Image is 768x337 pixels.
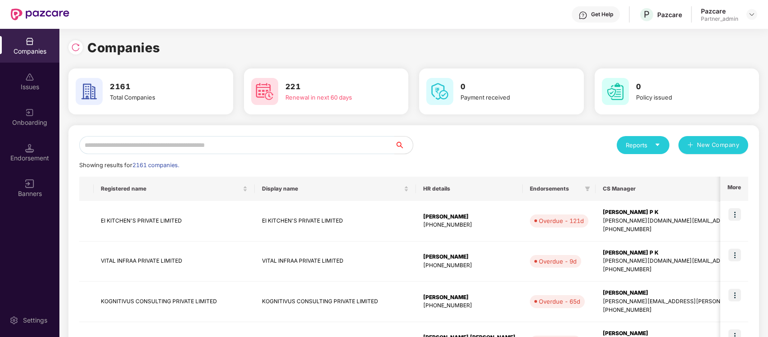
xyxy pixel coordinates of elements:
[728,208,741,221] img: icon
[423,213,515,221] div: [PERSON_NAME]
[728,249,741,261] img: icon
[461,81,558,93] h3: 0
[678,136,748,154] button: plusNew Company
[132,162,179,168] span: 2161 companies.
[394,136,413,154] button: search
[657,10,682,19] div: Pazcare
[255,201,416,241] td: EI KITCHEN'S PRIVATE LIMITED
[701,15,738,23] div: Partner_admin
[110,81,208,93] h3: 2161
[285,93,383,102] div: Renewal in next 60 days
[94,201,255,241] td: EI KITCHEN'S PRIVATE LIMITED
[423,253,515,261] div: [PERSON_NAME]
[25,108,34,117] img: svg+xml;base64,PHN2ZyB3aWR0aD0iMjAiIGhlaWdodD0iMjAiIHZpZXdCb3g9IjAgMCAyMCAyMCIgZmlsbD0ibm9uZSIgeG...
[530,185,581,192] span: Endorsements
[539,216,584,225] div: Overdue - 121d
[602,78,629,105] img: svg+xml;base64,PHN2ZyB4bWxucz0iaHR0cDovL3d3dy53My5vcmcvMjAwMC9zdmciIHdpZHRoPSI2MCIgaGVpZ2h0PSI2MC...
[636,81,734,93] h3: 0
[591,11,613,18] div: Get Help
[426,78,453,105] img: svg+xml;base64,PHN2ZyB4bWxucz0iaHR0cDovL3d3dy53My5vcmcvMjAwMC9zdmciIHdpZHRoPSI2MCIgaGVpZ2h0PSI2MC...
[9,316,18,325] img: svg+xml;base64,PHN2ZyBpZD0iU2V0dGluZy0yMHgyMCIgeG1sbnM9Imh0dHA6Ly93d3cudzMub3JnLzIwMDAvc3ZnIiB3aW...
[461,93,558,102] div: Payment received
[748,11,755,18] img: svg+xml;base64,PHN2ZyBpZD0iRHJvcGRvd24tMzJ4MzIiIHhtbG5zPSJodHRwOi8vd3d3LnczLm9yZy8yMDAwL3N2ZyIgd2...
[539,257,577,266] div: Overdue - 9d
[423,261,515,270] div: [PHONE_NUMBER]
[583,183,592,194] span: filter
[423,221,515,229] div: [PHONE_NUMBER]
[79,162,179,168] span: Showing results for
[94,241,255,282] td: VITAL INFRAA PRIVATE LIMITED
[76,78,103,105] img: svg+xml;base64,PHN2ZyB4bWxucz0iaHR0cDovL3d3dy53My5vcmcvMjAwMC9zdmciIHdpZHRoPSI2MCIgaGVpZ2h0PSI2MC...
[262,185,402,192] span: Display name
[394,141,413,149] span: search
[644,9,650,20] span: P
[87,38,160,58] h1: Companies
[255,177,416,201] th: Display name
[110,93,208,102] div: Total Companies
[20,316,50,325] div: Settings
[728,289,741,301] img: icon
[416,177,523,201] th: HR details
[687,142,693,149] span: plus
[636,93,734,102] div: Policy issued
[720,177,748,201] th: More
[25,37,34,46] img: svg+xml;base64,PHN2ZyBpZD0iQ29tcGFuaWVzIiB4bWxucz0iaHR0cDovL3d3dy53My5vcmcvMjAwMC9zdmciIHdpZHRoPS...
[25,144,34,153] img: svg+xml;base64,PHN2ZyB3aWR0aD0iMTQuNSIgaGVpZ2h0PSIxNC41IiB2aWV3Qm94PSIwIDAgMTYgMTYiIGZpbGw9Im5vbm...
[701,7,738,15] div: Pazcare
[578,11,587,20] img: svg+xml;base64,PHN2ZyBpZD0iSGVscC0zMngzMiIgeG1sbnM9Imh0dHA6Ly93d3cudzMub3JnLzIwMDAvc3ZnIiB3aWR0aD...
[255,241,416,282] td: VITAL INFRAA PRIVATE LIMITED
[11,9,69,20] img: New Pazcare Logo
[94,282,255,322] td: KOGNITIVUS CONSULTING PRIVATE LIMITED
[285,81,383,93] h3: 221
[626,141,660,150] div: Reports
[251,78,278,105] img: svg+xml;base64,PHN2ZyB4bWxucz0iaHR0cDovL3d3dy53My5vcmcvMjAwMC9zdmciIHdpZHRoPSI2MCIgaGVpZ2h0PSI2MC...
[539,297,580,306] div: Overdue - 65d
[697,141,740,150] span: New Company
[94,177,255,201] th: Registered name
[25,73,34,82] img: svg+xml;base64,PHN2ZyBpZD0iSXNzdWVzX2Rpc2FibGVkIiB4bWxucz0iaHR0cDovL3d3dy53My5vcmcvMjAwMC9zdmciIH...
[255,282,416,322] td: KOGNITIVUS CONSULTING PRIVATE LIMITED
[71,43,80,52] img: svg+xml;base64,PHN2ZyBpZD0iUmVsb2FkLTMyeDMyIiB4bWxucz0iaHR0cDovL3d3dy53My5vcmcvMjAwMC9zdmciIHdpZH...
[423,301,515,310] div: [PHONE_NUMBER]
[585,186,590,191] span: filter
[25,179,34,188] img: svg+xml;base64,PHN2ZyB3aWR0aD0iMTYiIGhlaWdodD0iMTYiIHZpZXdCb3g9IjAgMCAxNiAxNiIgZmlsbD0ibm9uZSIgeG...
[655,142,660,148] span: caret-down
[423,293,515,302] div: [PERSON_NAME]
[101,185,241,192] span: Registered name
